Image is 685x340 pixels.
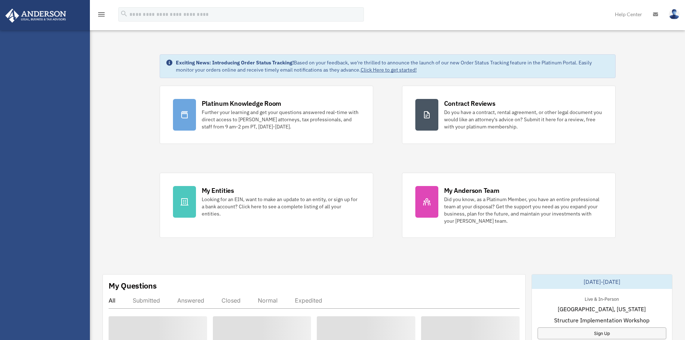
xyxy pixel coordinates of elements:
div: My Questions [109,280,157,291]
span: [GEOGRAPHIC_DATA], [US_STATE] [558,305,646,313]
div: Platinum Knowledge Room [202,99,282,108]
i: search [120,10,128,18]
div: Closed [222,297,241,304]
div: All [109,297,115,304]
a: Click Here to get started! [361,67,417,73]
div: Did you know, as a Platinum Member, you have an entire professional team at your disposal? Get th... [444,196,602,225]
div: Contract Reviews [444,99,496,108]
div: Live & In-Person [579,295,625,302]
i: menu [97,10,106,19]
div: Looking for an EIN, want to make an update to an entity, or sign up for a bank account? Click her... [202,196,360,217]
div: Expedited [295,297,322,304]
a: My Anderson Team Did you know, as a Platinum Member, you have an entire professional team at your... [402,173,616,238]
div: My Entities [202,186,234,195]
a: Platinum Knowledge Room Further your learning and get your questions answered real-time with dire... [160,86,373,144]
img: User Pic [669,9,680,19]
a: menu [97,13,106,19]
div: My Anderson Team [444,186,499,195]
div: Do you have a contract, rental agreement, or other legal document you would like an attorney's ad... [444,109,602,130]
div: Based on your feedback, we're thrilled to announce the launch of our new Order Status Tracking fe... [176,59,609,73]
div: Submitted [133,297,160,304]
div: Answered [177,297,204,304]
a: Sign Up [538,327,666,339]
div: [DATE]-[DATE] [532,275,672,289]
a: My Entities Looking for an EIN, want to make an update to an entity, or sign up for a bank accoun... [160,173,373,238]
div: Further your learning and get your questions answered real-time with direct access to [PERSON_NAM... [202,109,360,130]
img: Anderson Advisors Platinum Portal [3,9,68,23]
strong: Exciting News: Introducing Order Status Tracking! [176,59,294,66]
a: Contract Reviews Do you have a contract, rental agreement, or other legal document you would like... [402,86,616,144]
span: Structure Implementation Workshop [554,316,649,325]
div: Normal [258,297,278,304]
